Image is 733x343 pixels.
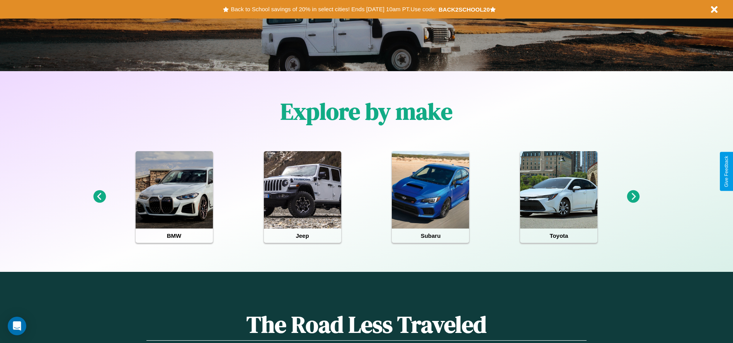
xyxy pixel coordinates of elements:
[439,6,490,13] b: BACK2SCHOOL20
[520,229,597,243] h4: Toyota
[229,4,438,15] button: Back to School savings of 20% in select cities! Ends [DATE] 10am PT.Use code:
[264,229,341,243] h4: Jeep
[136,229,213,243] h4: BMW
[146,309,586,341] h1: The Road Less Traveled
[8,317,26,335] div: Open Intercom Messenger
[281,96,452,127] h1: Explore by make
[392,229,469,243] h4: Subaru
[724,156,729,187] div: Give Feedback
